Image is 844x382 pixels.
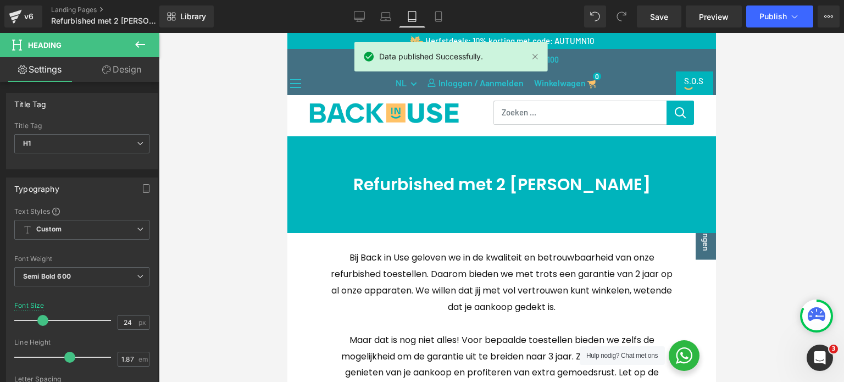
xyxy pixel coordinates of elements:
span: Publish [759,12,787,21]
span: em [138,356,148,363]
a: Laptop [373,5,399,27]
span: Data published Successfully. [379,51,483,63]
span: Winkelwagen [247,42,298,58]
a: New Library [159,5,214,27]
input: Zoeken ... [206,68,379,92]
div: Font Size [14,302,45,309]
span: Nl [108,45,119,55]
img: Logo van Back in Use, jouw betrouwbare bron voor hoogwaardige refurbished IT-apparatuur zoals lap... [397,51,406,60]
a: Gratis verzending vanaf €100 [157,20,271,34]
a: v6 [4,5,42,27]
button: Open menu [3,46,14,55]
span: px [138,319,148,326]
a: Mijn account [140,42,148,58]
b: Custom [36,225,62,234]
a: Tablet [399,5,425,27]
a: Landing Pages [51,5,177,14]
a: Design [82,57,162,82]
div: Font Weight [14,255,149,263]
span: Maar dat is nog niet alles! Voor bepaalde toestellen bieden we zelfs de mogelijkheid om de garant... [48,301,381,379]
span: 0 [305,40,313,47]
button: Publish [746,5,813,27]
b: Semi Bold 600 [23,272,71,280]
img: Assortiment van refurbished laptops, desktops en tablets beschikbaar bij Back in Use, gericht op ... [123,2,136,16]
span: Library [180,12,206,21]
p: Bij Back in Use geloven we in de kwaliteit en betrouwbaarheid van onze refurbished toestellen. Da... [41,217,387,283]
button: Logo van Back in Use, jouw betrouwbare bron voor hoogwaardige refurbished IT-apparatuur zoals lap... [388,38,426,62]
button: Undo [584,5,606,27]
div: Text Styles [14,207,149,215]
div: Typography [14,178,59,193]
b: H1 [23,139,31,147]
button: Nl [108,42,130,58]
span: Heading [28,41,62,49]
a: Technisch team van Back in Use die zorgvuldig IT-apparatuur test en reviseert voor hergebruik 0 W... [247,42,308,58]
div: v6 [22,9,36,24]
a: Desktop [346,5,373,27]
a: S.O.S [397,40,416,60]
iframe: Intercom live chat [807,345,833,371]
span: Hulp nodig? Chat met ons [299,319,370,326]
img: Technisch team van Back in Use die zorgvuldig IT-apparatuur test en reviseert voor hergebruik [300,47,308,56]
span: Gratis verzending vanaf €100 [173,22,271,31]
div: Title Tag [14,93,47,109]
span: Refurbished met 2 [PERSON_NAME] [51,16,157,25]
span: 3 [829,345,838,353]
img: evreden klant met een betrouwbaar en goed functionerend apparaat van Back in Use. [157,22,168,33]
img: Back in Use [22,68,187,92]
button: Redo [610,5,632,27]
a: Preview [686,5,742,27]
button: More [818,5,840,27]
span: Save [650,11,668,23]
div: Title Tag [14,122,149,130]
span: Preview [699,11,729,23]
div: Line Height [14,339,149,346]
span: Herfstdeals: 10% korting met code: AUTUMN10 [138,3,307,13]
a: Mobile [425,5,452,27]
button: Verzenden [379,68,407,92]
a: Inloggen / Aanmelden [151,42,236,58]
